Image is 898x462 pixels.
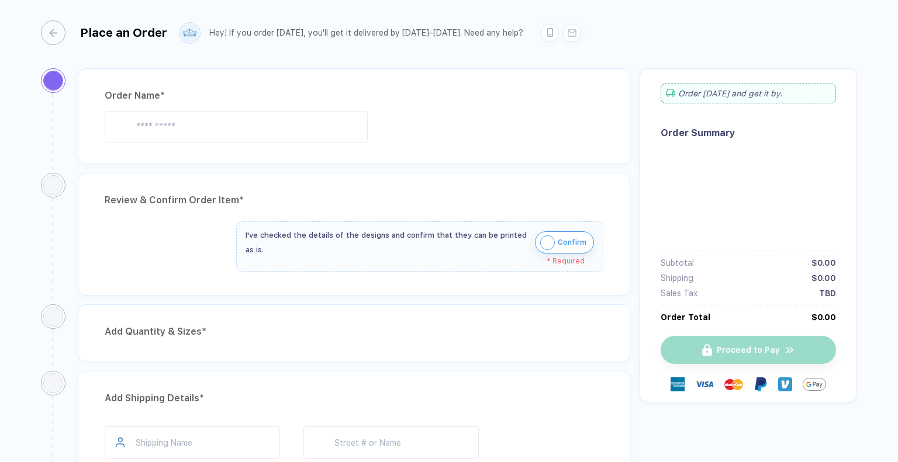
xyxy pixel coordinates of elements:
img: master-card [724,375,743,394]
div: Sales Tax [661,289,697,298]
div: Review & Confirm Order Item [105,191,603,210]
img: icon [540,235,555,250]
img: GPay [803,373,826,396]
div: I've checked the details of the designs and confirm that they can be printed as is. [246,228,529,257]
img: visa [695,375,714,394]
div: Place an Order [80,26,167,40]
div: Order Total [661,312,710,322]
div: Subtotal [661,258,694,268]
img: Venmo [778,377,792,391]
div: Add Shipping Details [105,389,603,408]
div: Order Name [105,86,603,105]
div: * Required [246,257,585,265]
div: $0.00 [811,258,836,268]
div: Order Summary [661,127,836,138]
span: Confirm [558,233,586,252]
div: $0.00 [811,312,836,322]
button: iconConfirm [535,231,594,253]
div: Shipping [661,273,693,283]
img: user profile [179,23,200,43]
div: Order [DATE] and get it by . [661,84,836,103]
div: TBD [819,289,836,298]
div: Add Quantity & Sizes [105,322,603,341]
img: express [671,377,685,391]
img: Paypal [754,377,768,391]
div: $0.00 [811,273,836,283]
div: Hey! If you order [DATE], you'll get it delivered by [DATE]–[DATE]. Need any help? [209,28,523,38]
